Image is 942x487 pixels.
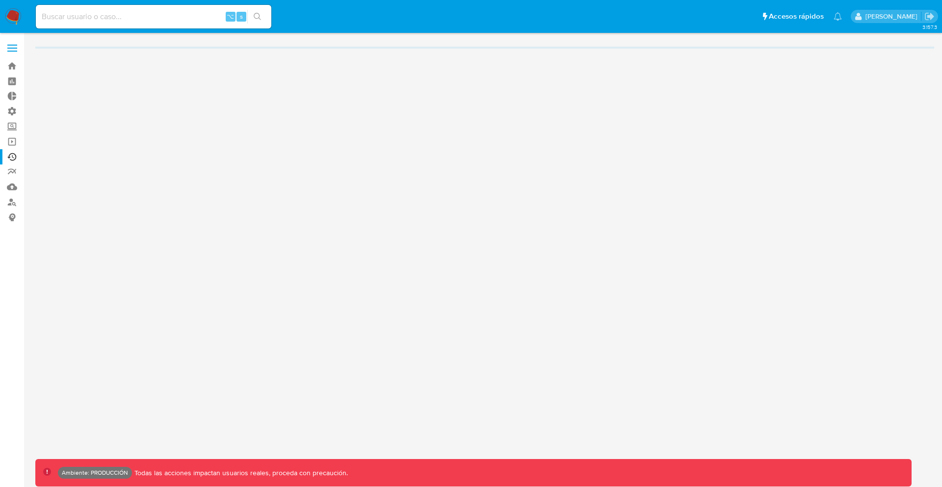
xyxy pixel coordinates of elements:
p: gonzalo.penades@mercadolibre.com [865,12,921,21]
span: Accesos rápidos [769,11,824,22]
input: Buscar usuario o caso... [36,10,271,23]
a: Notificaciones [834,12,842,21]
a: Salir [924,11,935,22]
span: s [240,12,243,21]
button: search-icon [247,10,267,24]
p: Todas las acciones impactan usuarios reales, proceda con precaución. [132,468,348,478]
span: ⌥ [227,12,234,21]
p: Ambiente: PRODUCCIÓN [62,471,128,475]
